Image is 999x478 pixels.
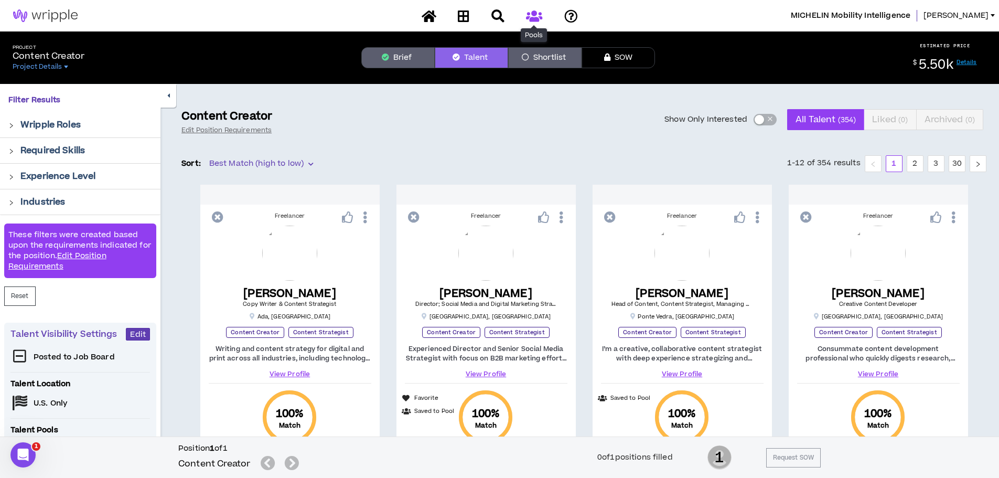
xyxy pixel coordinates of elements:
span: MICHELIN Mobility Intelligence [791,10,910,22]
span: Director; Social Media and Digital Marketing Strategist [415,300,569,308]
p: [GEOGRAPHIC_DATA] , [GEOGRAPHIC_DATA] [813,313,943,321]
p: Content Strategist [877,327,942,338]
button: Edit [126,328,150,341]
button: Show Only Interested [754,114,777,125]
span: right [975,161,981,167]
li: 1-12 of 354 results [787,155,861,172]
span: Show Only Interested [664,114,747,125]
a: Details [957,58,977,66]
small: Match [671,421,693,430]
div: 0 of 1 positions filled [597,452,673,463]
sup: $ [913,58,917,67]
p: Content Creator [13,50,84,62]
div: These filters were created based upon the requirements indicated for the position. [4,224,156,278]
li: 30 [949,155,965,172]
p: Wripple Roles [20,119,81,131]
span: right [8,200,14,206]
small: Match [279,421,301,430]
div: Freelancer [797,212,960,220]
a: View Profile [209,369,371,379]
p: Content Creator [181,109,272,124]
button: left [865,155,882,172]
p: Sort: [181,158,201,169]
img: EdCN0sAAf31ASz5SqYQ27JQaQD7032etYwuGJg1v.png [458,226,513,281]
p: Content Creator [618,327,676,338]
span: 100 % [276,407,304,421]
button: Reset [4,286,36,306]
span: right [8,148,14,154]
button: Shortlist [508,47,582,68]
a: View Profile [601,369,764,379]
p: Content Creator [422,327,480,338]
span: Project Details [13,62,62,71]
span: 100 % [472,407,500,421]
h5: [PERSON_NAME] [611,287,753,300]
p: I’m a creative, collaborative content strategist with deep experience strategizing and executing ... [601,344,764,363]
p: Content Strategist [681,327,746,338]
p: Filter Results [8,94,152,106]
button: SOW [582,47,655,68]
a: Edit Position Requirements [8,250,106,272]
a: 30 [949,156,965,172]
p: Content Creator [226,327,284,338]
a: Edit Position Requirements [181,126,272,134]
img: xRwyKKEDRBXP8LrUR4cnz8aWBNBLEZCvlynBfmcO.png [654,226,710,281]
h5: Project [13,45,84,50]
span: Edit [130,330,146,339]
a: 3 [928,156,944,172]
p: Saved to Pool [610,394,651,403]
img: JsCL1IMZJhOpMlZ8mHZMrzRQIvEeXzEKmpZwfp1R.png [851,226,906,281]
small: ( 0 ) [898,115,908,125]
small: ( 0 ) [965,115,975,125]
h5: Content Creator [178,458,250,470]
span: Archived [925,107,975,132]
a: 1 [886,156,902,172]
li: 3 [928,155,944,172]
span: 100 % [668,407,696,421]
p: Ada , [GEOGRAPHIC_DATA] [249,313,330,321]
p: Required Skills [20,144,85,157]
small: Match [867,421,889,430]
span: [PERSON_NAME] [923,10,989,22]
div: Freelancer [405,212,567,220]
div: Pools [521,28,547,42]
h5: [PERSON_NAME] [832,287,925,300]
a: View Profile [405,369,567,379]
span: 1 [32,442,40,451]
span: Best Match (high to low) [209,156,313,172]
li: 1 [886,155,903,172]
a: 2 [907,156,923,172]
li: 2 [907,155,923,172]
button: Talent [435,47,508,68]
h6: Position of 1 [178,443,303,454]
h5: [PERSON_NAME] [243,287,336,300]
span: Head of Content, Content Strategist, Managing Editor [611,300,764,308]
p: Experience Level [20,170,95,183]
button: right [970,155,986,172]
p: Content Strategist [288,327,353,338]
a: View Profile [797,369,960,379]
span: All Talent [796,107,856,132]
p: Writing and content strategy for digital and print across all industries, including technology, f... [209,344,371,363]
li: Previous Page [865,155,882,172]
p: Industries [20,196,65,208]
p: Ponte Vedra , [GEOGRAPHIC_DATA] [629,313,734,321]
button: Brief [361,47,435,68]
img: 7LoIuL4P4nkQYddaNrodnbbmKRPs6Loa8siXQF8b.png [262,226,317,281]
span: right [8,123,14,129]
span: 100 % [864,407,893,421]
span: Liked [872,107,908,132]
span: Creative Content Developer [839,300,918,308]
li: Next Page [970,155,986,172]
iframe: Intercom live chat [10,442,36,468]
span: 1 [707,444,732,471]
div: Freelancer [601,212,764,220]
p: ESTIMATED PRICE [920,43,971,49]
small: ( 354 ) [838,115,856,125]
p: Content Creator [814,327,873,338]
p: Talent Visibility Settings [10,328,126,341]
span: left [870,161,876,167]
p: Saved to Pool [414,407,455,416]
h5: [PERSON_NAME] [415,287,557,300]
p: [GEOGRAPHIC_DATA] , [GEOGRAPHIC_DATA] [421,313,551,321]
